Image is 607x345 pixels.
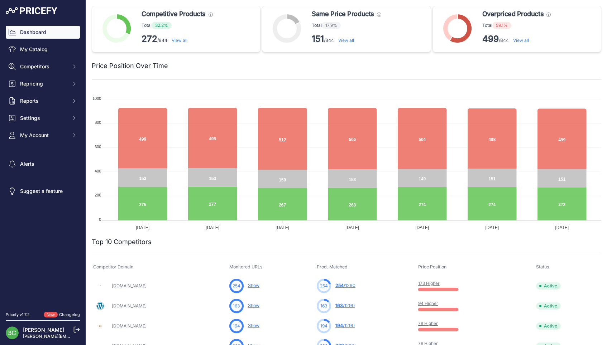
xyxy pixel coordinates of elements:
[555,225,569,230] tspan: [DATE]
[335,323,355,328] a: 194/1290
[6,312,30,318] div: Pricefy v1.7.2
[142,34,157,44] strong: 272
[335,303,355,308] a: 163/1290
[142,22,213,29] p: Total
[418,301,438,306] a: 94 Higher
[418,264,446,269] span: Price Position
[335,283,344,288] span: 254
[6,129,80,142] button: My Account
[6,112,80,125] button: Settings
[345,225,359,230] tspan: [DATE]
[95,120,101,125] tspan: 800
[95,145,101,149] tspan: 600
[59,312,80,317] a: Changelog
[6,77,80,90] button: Repricing
[536,302,561,310] span: Active
[322,22,341,29] span: 17.9%
[536,282,561,290] span: Active
[312,33,381,45] p: /844
[335,303,343,308] span: 163
[112,323,147,329] a: [DOMAIN_NAME]
[482,9,544,19] span: Overpriced Products
[233,323,240,329] span: 194
[320,303,327,309] span: 163
[229,264,263,269] span: Monitored URLs
[6,26,80,303] nav: Sidebar
[6,94,80,107] button: Reports
[6,60,80,73] button: Competitors
[142,9,206,19] span: Competitive Products
[276,225,289,230] tspan: [DATE]
[92,61,168,71] h2: Price Position Over Time
[415,225,429,230] tspan: [DATE]
[6,43,80,56] a: My Catalog
[6,157,80,170] a: Alerts
[6,185,80,198] a: Suggest a feature
[142,33,213,45] p: /844
[136,225,149,230] tspan: [DATE]
[23,334,169,339] a: [PERSON_NAME][EMAIL_ADDRESS][DOMAIN_NAME][PERSON_NAME]
[536,322,561,330] span: Active
[248,303,259,308] a: Show
[20,115,67,122] span: Settings
[95,193,101,197] tspan: 200
[20,97,67,105] span: Reports
[44,312,58,318] span: New
[248,283,259,288] a: Show
[6,26,80,39] a: Dashboard
[20,63,67,70] span: Competitors
[418,321,438,326] a: 78 Higher
[95,169,101,173] tspan: 400
[312,34,324,44] strong: 151
[320,283,328,289] span: 254
[206,225,219,230] tspan: [DATE]
[99,217,101,222] tspan: 0
[152,22,172,29] span: 32.2%
[338,38,354,43] a: View all
[513,38,529,43] a: View all
[112,283,147,288] a: [DOMAIN_NAME]
[492,22,511,29] span: 59.1%
[485,225,499,230] tspan: [DATE]
[6,7,57,14] img: Pricefy Logo
[93,264,133,269] span: Competitor Domain
[312,22,381,29] p: Total
[23,327,64,333] a: [PERSON_NAME]
[92,96,101,101] tspan: 1000
[482,34,499,44] strong: 499
[172,38,187,43] a: View all
[482,33,551,45] p: /844
[320,323,328,329] span: 194
[317,264,348,269] span: Prod. Matched
[233,303,240,309] span: 163
[112,303,147,308] a: [DOMAIN_NAME]
[20,132,67,139] span: My Account
[335,323,343,328] span: 194
[92,237,152,247] h2: Top 10 Competitors
[536,264,549,269] span: Status
[312,9,374,19] span: Same Price Products
[482,22,551,29] p: Total
[248,323,259,328] a: Show
[418,281,440,286] a: 173 Higher
[233,283,240,289] span: 254
[335,283,355,288] a: 254/1290
[20,80,67,87] span: Repricing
